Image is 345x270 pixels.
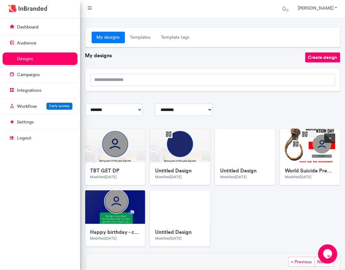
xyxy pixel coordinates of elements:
[17,87,41,94] p: integrations
[156,32,195,43] a: Template tags
[90,229,140,235] h6: Happy birthday - copy
[85,129,145,185] a: preview-of-TBT GET DPTBT GET DPModified[DATE]
[291,3,342,15] a: [PERSON_NAME]
[7,3,50,14] img: InBranded Logo
[3,37,78,49] a: audience
[220,175,247,179] small: Modified [DATE]
[285,168,335,174] h6: World Suicide Prevention Day - copy
[318,244,339,264] iframe: chat widget
[155,168,205,174] h6: Untitled Design
[90,168,140,174] h6: TBT GET DP
[155,236,182,241] small: Modified [DATE]
[220,168,270,174] h6: Untitled Design
[92,32,125,43] a: My designs
[17,40,37,46] p: audience
[125,32,156,43] a: Templates
[85,190,145,247] a: preview-of-Happy birthday - copyHappy birthday - copyModified[DATE]
[49,104,70,108] span: Early access
[155,229,205,235] h6: Untitled Design
[3,100,78,112] a: WorkflowEarly access
[3,68,78,81] a: campaigns
[150,190,210,247] a: preview-of-Untitled DesignUntitled DesignModified[DATE]
[17,135,31,141] p: logout
[90,236,117,241] small: Modified [DATE]
[3,116,78,128] a: settings
[3,84,78,96] a: integrations
[17,119,34,125] p: settings
[17,103,37,110] p: Workflow
[150,129,210,185] a: preview-of-Untitled DesignUntitled DesignModified[DATE]
[85,52,305,59] h6: My designs
[298,5,333,11] strong: [PERSON_NAME]
[17,56,33,62] p: designs
[17,24,38,30] p: dashboard
[90,175,117,179] small: Modified [DATE]
[315,257,334,267] span: Next »
[280,129,340,185] a: preview-of-World Suicide Prevention Day - copyWorld Suicide Prevention Day - copyModified[DATE]
[215,129,275,185] a: preview-of-Untitled DesignUntitled DesignModified[DATE]
[17,72,40,78] p: campaigns
[285,175,312,179] small: Modified [DATE]
[305,52,340,62] button: Create design
[3,21,78,33] a: dashboard
[3,52,78,65] a: designs
[155,175,182,179] small: Modified [DATE]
